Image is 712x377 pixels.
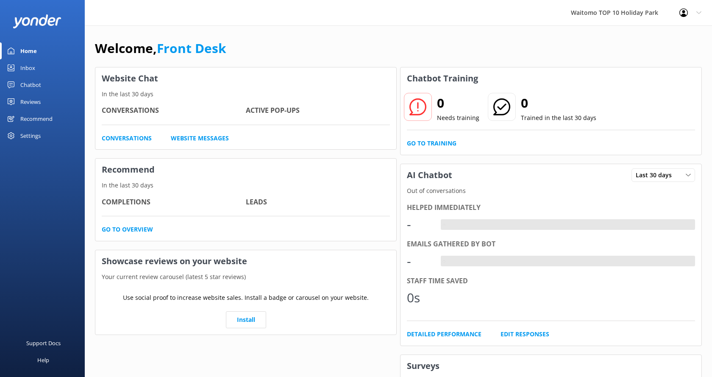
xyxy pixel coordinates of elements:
p: In the last 30 days [95,181,396,190]
p: Needs training [437,113,479,123]
p: In the last 30 days [95,89,396,99]
a: Install [226,311,266,328]
h3: Website Chat [95,67,396,89]
div: 0s [407,288,432,308]
a: Conversations [102,134,152,143]
a: Detailed Performance [407,330,481,339]
div: Reviews [20,93,41,110]
div: Chatbot [20,76,41,93]
div: - [407,251,432,271]
a: Website Messages [171,134,229,143]
div: Inbox [20,59,35,76]
div: Emails gathered by bot [407,239,695,250]
p: Use social proof to increase website sales. Install a badge or carousel on your website. [123,293,369,302]
div: Recommend [20,110,53,127]
h2: 0 [521,93,596,113]
h3: Showcase reviews on your website [95,250,396,272]
h3: AI Chatbot [400,164,459,186]
h3: Surveys [400,355,701,377]
p: Trained in the last 30 days [521,113,596,123]
h4: Active Pop-ups [246,105,390,116]
p: Out of conversations [400,186,701,195]
div: Home [20,42,37,59]
a: Go to overview [102,225,153,234]
div: Helped immediately [407,202,695,213]
div: Support Docs [26,335,61,352]
div: Staff time saved [407,276,695,287]
h4: Conversations [102,105,246,116]
h2: 0 [437,93,479,113]
p: Your current review carousel (latest 5 star reviews) [95,272,396,282]
div: Help [37,352,49,369]
h3: Recommend [95,159,396,181]
div: - [441,219,447,230]
img: yonder-white-logo.png [13,14,61,28]
h3: Chatbot Training [400,67,484,89]
h4: Completions [102,197,246,208]
a: Go to Training [407,139,456,148]
div: - [407,214,432,235]
a: Front Desk [157,39,226,57]
span: Last 30 days [636,170,677,180]
h4: Leads [246,197,390,208]
a: Edit Responses [501,330,549,339]
div: Settings [20,127,41,144]
h1: Welcome, [95,38,226,59]
div: - [441,256,447,267]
